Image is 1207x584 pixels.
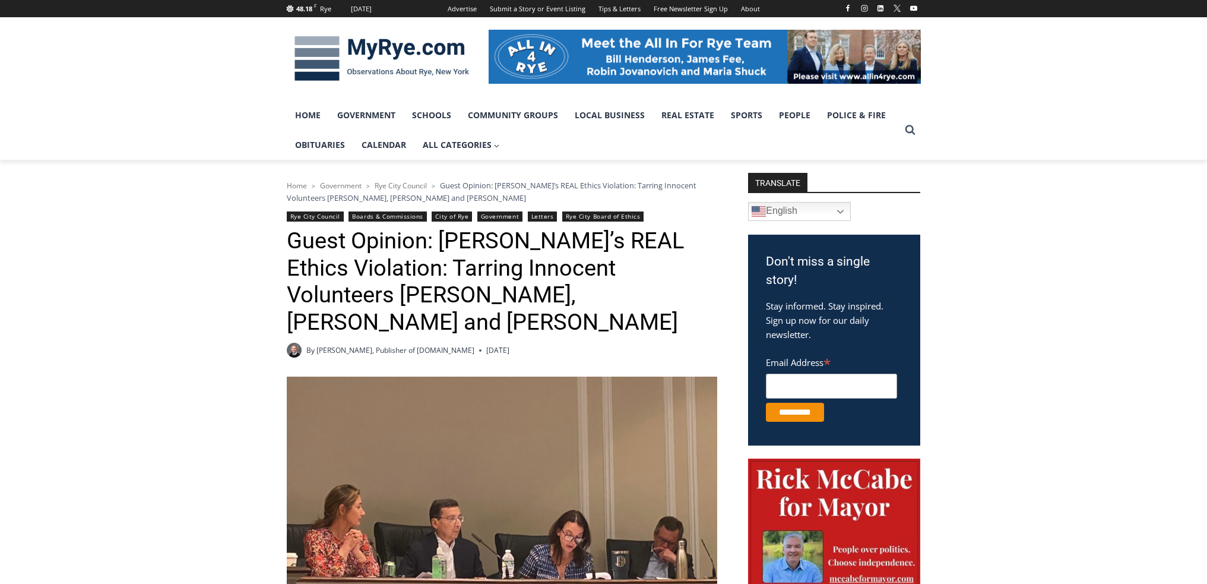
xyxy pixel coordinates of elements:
img: en [752,204,766,219]
span: By [306,345,315,356]
a: People [771,100,819,130]
button: View Search Form [899,119,921,141]
a: Community Groups [460,100,566,130]
a: Government [320,181,362,191]
img: All in for Rye [489,30,921,83]
div: [DATE] [351,4,372,14]
a: Linkedin [873,1,888,15]
h3: Don't miss a single story! [766,252,902,290]
a: Obituaries [287,130,353,160]
span: F [314,2,316,9]
a: Rye City Board of Ethics [562,211,644,222]
a: X [890,1,904,15]
a: YouTube [907,1,921,15]
a: Government [329,100,404,130]
a: All Categories [414,130,508,160]
label: Email Address [766,351,897,372]
a: Police & Fire [819,100,894,130]
a: City of Rye [432,211,472,222]
p: Stay informed. Stay inspired. Sign up now for our daily newsletter. [766,299,902,342]
a: Calendar [353,130,414,160]
span: 48.18 [296,4,312,13]
a: Schools [404,100,460,130]
a: Rye City Council [375,181,427,191]
a: Rye City Council [287,211,344,222]
div: Rye [320,4,331,14]
span: > [432,182,435,190]
a: Real Estate [653,100,723,130]
a: Letters [528,211,557,222]
a: Sports [723,100,771,130]
time: [DATE] [486,345,509,356]
a: Boards & Commissions [349,211,427,222]
nav: Breadcrumbs [287,179,717,204]
strong: TRANSLATE [748,173,807,192]
img: MyRye.com [287,28,477,90]
span: > [366,182,370,190]
a: Instagram [857,1,872,15]
a: Author image [287,343,302,358]
span: > [312,182,315,190]
a: Home [287,181,307,191]
a: Facebook [841,1,855,15]
span: Guest Opinion: [PERSON_NAME]’s REAL Ethics Violation: Tarring Innocent Volunteers [PERSON_NAME], ... [287,180,696,203]
span: All Categories [423,138,500,151]
a: Government [477,211,522,222]
nav: Primary Navigation [287,100,899,160]
h1: Guest Opinion: [PERSON_NAME]’s REAL Ethics Violation: Tarring Innocent Volunteers [PERSON_NAME], ... [287,228,717,336]
a: Home [287,100,329,130]
a: [PERSON_NAME], Publisher of [DOMAIN_NAME] [316,345,474,355]
a: Local Business [566,100,653,130]
a: English [748,202,851,221]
